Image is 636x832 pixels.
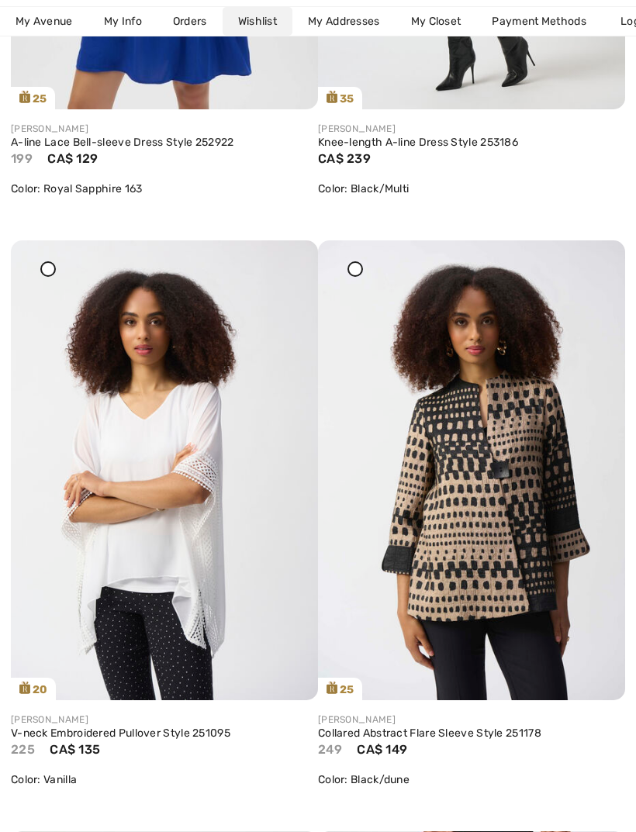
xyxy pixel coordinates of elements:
a: Wishlist [223,7,292,36]
a: My Closet [396,7,477,36]
div: [PERSON_NAME] [11,713,318,727]
span: CA$ 149 [357,742,407,757]
div: [PERSON_NAME] [318,713,625,727]
div: Color: Vanilla [11,772,318,788]
span: 249 [318,742,342,757]
a: 20 [11,240,318,700]
div: Color: Royal Sapphire 163 [11,181,318,197]
span: CA$ 239 [318,151,371,166]
div: Color: Black/dune [318,772,625,788]
a: Knee-length A-line Dress Style 253186 [318,136,625,150]
span: CA$ 129 [47,151,98,166]
div: Color: Black/Multi [318,181,625,197]
a: V-neck Embroidered Pullover Style 251095 [11,727,318,741]
span: My Avenue [16,13,73,29]
span: 199 [11,151,33,166]
span: 225 [11,742,35,757]
a: Collared Abstract Flare Sleeve Style 251178 [318,727,625,741]
div: [PERSON_NAME] [318,122,625,136]
a: 25 [318,240,625,700]
a: My Addresses [292,7,396,36]
a: Orders [157,7,223,36]
a: My Info [88,7,157,36]
img: joseph-ribkoff-tops-black_251095_2_cb92_search.jpg [11,240,318,700]
span: CA$ 135 [50,742,100,757]
img: joseph-ribkoff-jackets-blazers-black-dune_251178_2_b159_search.jpg [318,240,625,700]
a: Payment Methods [476,7,602,36]
a: A-line Lace Bell-sleeve Dress Style 252922 [11,136,318,150]
div: [PERSON_NAME] [11,122,318,136]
